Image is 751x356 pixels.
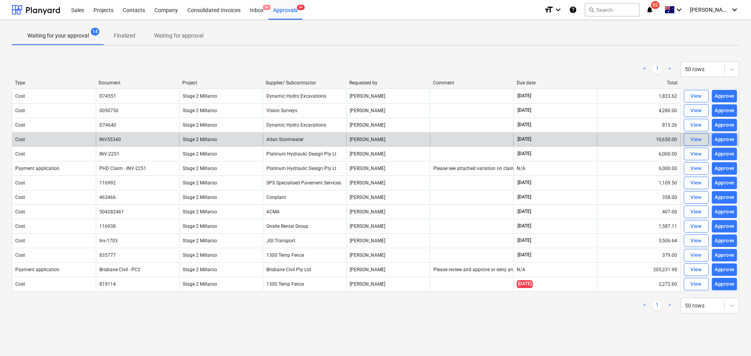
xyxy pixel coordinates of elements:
[597,191,681,204] div: 358.00
[346,133,430,146] div: [PERSON_NAME]
[346,263,430,276] div: [PERSON_NAME]
[597,249,681,261] div: 379.00
[684,104,709,117] button: View
[183,122,217,128] span: Stage 2 Millaroo
[346,206,430,218] div: [PERSON_NAME]
[99,93,116,99] div: D74551
[99,281,116,287] div: 819114
[15,122,25,128] div: Cost
[15,238,25,243] div: Cost
[263,90,347,102] div: Dynamic Hydro Excavations
[690,280,702,289] div: View
[263,104,347,117] div: Vision Surveys
[346,90,430,102] div: [PERSON_NAME]
[712,119,737,131] button: Approve
[263,249,347,261] div: 1300 Temp Fence
[690,193,702,202] div: View
[712,133,737,146] button: Approve
[517,93,532,99] span: [DATE]
[263,220,347,233] div: Onsite Rental Group
[597,278,681,290] div: 2,272.60
[517,150,532,157] span: [DATE]
[715,164,735,173] div: Approve
[690,106,702,115] div: View
[712,104,737,117] button: Approve
[346,104,430,117] div: [PERSON_NAME]
[712,220,737,233] button: Approve
[712,318,751,356] iframe: Chat Widget
[715,280,735,289] div: Approve
[674,5,684,14] i: keyboard_arrow_down
[715,222,735,231] div: Approve
[263,119,347,131] div: Dynamic Hydro Excavations
[690,164,702,173] div: View
[684,191,709,204] button: View
[712,191,737,204] button: Approve
[665,301,674,310] a: Next page
[690,92,702,101] div: View
[15,137,25,142] div: Cost
[263,278,347,290] div: 1300 Temp Fence
[712,148,737,160] button: Approve
[715,193,735,202] div: Approve
[346,177,430,189] div: [PERSON_NAME]
[346,234,430,247] div: [PERSON_NAME]
[346,278,430,290] div: [PERSON_NAME]
[183,195,217,200] span: Stage 2 Millaroo
[517,267,525,272] div: N/A
[15,180,25,186] div: Cost
[597,162,681,175] div: 6,000.00
[715,208,735,216] div: Approve
[263,148,347,160] div: Platinum Hydraulic Design Pty Lt
[99,80,176,86] div: Document
[646,5,654,14] i: notifications
[346,119,430,131] div: [PERSON_NAME]
[715,265,735,274] div: Approve
[690,150,702,159] div: View
[183,252,217,258] span: Stage 2 Millaroo
[263,234,347,247] div: JGI Transport
[517,179,532,186] span: [DATE]
[15,281,25,287] div: Cost
[684,263,709,276] button: View
[15,93,25,99] div: Cost
[346,191,430,204] div: [PERSON_NAME]
[15,267,59,272] div: Payment application
[684,133,709,146] button: View
[517,80,594,86] div: Due date
[349,80,427,86] div: Requested by
[517,166,525,171] div: N/A
[15,108,25,113] div: Cost
[690,208,702,216] div: View
[684,220,709,233] button: View
[517,136,532,143] span: [DATE]
[690,121,702,130] div: View
[597,148,681,160] div: 6,000.00
[684,177,709,189] button: View
[517,194,532,200] span: [DATE]
[183,93,217,99] span: Stage 2 Millaroo
[99,122,116,128] div: D74640
[297,5,305,10] span: 9+
[15,209,25,215] div: Cost
[183,209,217,215] span: Stage 2 Millaroo
[712,177,737,189] button: Approve
[715,150,735,159] div: Approve
[684,234,709,247] button: View
[99,108,119,113] div: 0050750
[15,166,59,171] div: Payment application
[183,238,217,243] span: Stage 2 Millaroo
[690,179,702,188] div: View
[517,280,533,288] span: [DATE]
[517,252,532,258] span: [DATE]
[183,267,217,272] span: Stage 2 Millaroo
[684,206,709,218] button: View
[263,191,347,204] div: Conplant
[183,281,217,287] span: Stage 2 Millaroo
[597,234,681,247] div: 3,506.64
[684,90,709,102] button: View
[346,249,430,261] div: [PERSON_NAME]
[15,252,25,258] div: Cost
[712,206,737,218] button: Approve
[433,166,662,171] div: Please see attached variation on claim for the temp site services drawings and council submission...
